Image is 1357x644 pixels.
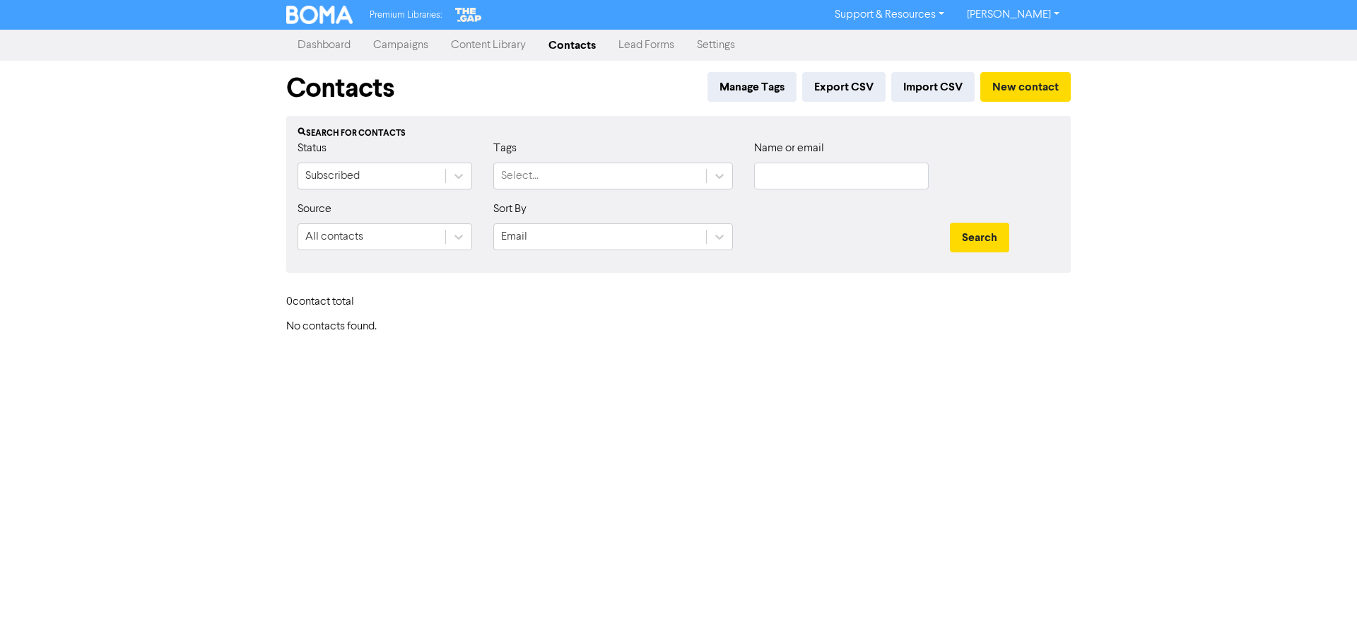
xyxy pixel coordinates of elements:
button: Search [950,223,1009,252]
button: Manage Tags [707,72,797,102]
div: Subscribed [305,168,360,185]
label: Status [298,140,327,157]
a: [PERSON_NAME] [956,4,1071,26]
button: New contact [980,72,1071,102]
a: Campaigns [362,31,440,59]
img: The Gap [453,6,484,24]
a: Dashboard [286,31,362,59]
button: Export CSV [802,72,886,102]
div: Email [501,228,527,245]
label: Name or email [754,140,824,157]
label: Tags [493,140,517,157]
div: Select... [501,168,539,185]
a: Support & Resources [823,4,956,26]
a: Content Library [440,31,537,59]
span: Premium Libraries: [370,11,442,20]
div: All contacts [305,228,363,245]
a: Contacts [537,31,607,59]
button: Import CSV [891,72,975,102]
iframe: Chat Widget [1286,576,1357,644]
h6: No contacts found. [286,320,1071,334]
label: Source [298,201,331,218]
a: Settings [686,31,746,59]
div: Search for contacts [298,127,1059,140]
label: Sort By [493,201,527,218]
h6: 0 contact total [286,295,399,309]
h1: Contacts [286,72,394,105]
a: Lead Forms [607,31,686,59]
img: BOMA Logo [286,6,353,24]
